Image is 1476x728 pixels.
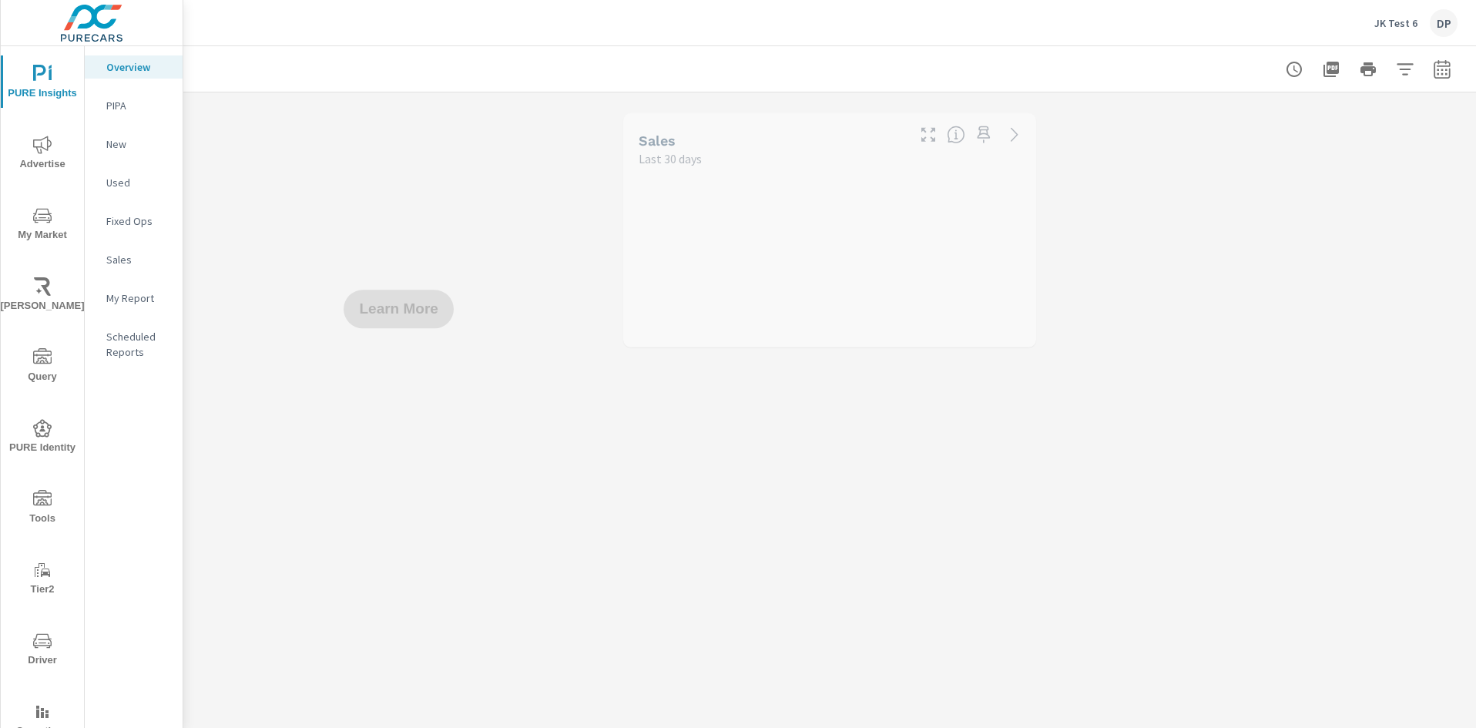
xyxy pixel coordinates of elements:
span: My Market [5,206,79,244]
div: PIPA [85,94,183,117]
a: See more details in report [1002,122,1027,147]
button: Select Date Range [1427,54,1458,85]
span: Tools [5,490,79,528]
button: Print Report [1353,54,1384,85]
p: My Report [106,290,170,306]
div: DP [1430,9,1458,37]
button: "Export Report to PDF" [1316,54,1347,85]
div: Fixed Ops [85,210,183,233]
div: Scheduled Reports [85,325,183,364]
p: Scheduled Reports [106,329,170,360]
span: Advertise [5,136,79,173]
div: My Report [85,287,183,310]
p: Last 30 days [639,149,702,168]
button: Make Fullscreen [916,122,941,147]
div: Overview [85,55,183,79]
span: Tier2 [5,561,79,599]
p: New [106,136,170,152]
p: JK Test 6 [1374,16,1417,30]
span: [PERSON_NAME] [5,277,79,315]
p: Fixed Ops [106,213,170,229]
div: Sales [85,248,183,271]
span: PURE Identity [5,419,79,457]
div: Used [85,171,183,194]
span: Query [5,348,79,386]
span: Number of vehicles sold by the dealership over the selected date range. [Source: This data is sou... [947,126,965,144]
span: Save this to your personalized report [971,122,996,147]
div: New [85,133,183,156]
p: Sales [106,252,170,267]
p: PIPA [106,98,170,113]
span: PURE Insights [5,65,79,102]
h5: Sales [639,133,676,149]
p: Overview [106,59,170,75]
p: Used [106,175,170,190]
span: Driver [5,632,79,669]
button: Apply Filters [1390,54,1421,85]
